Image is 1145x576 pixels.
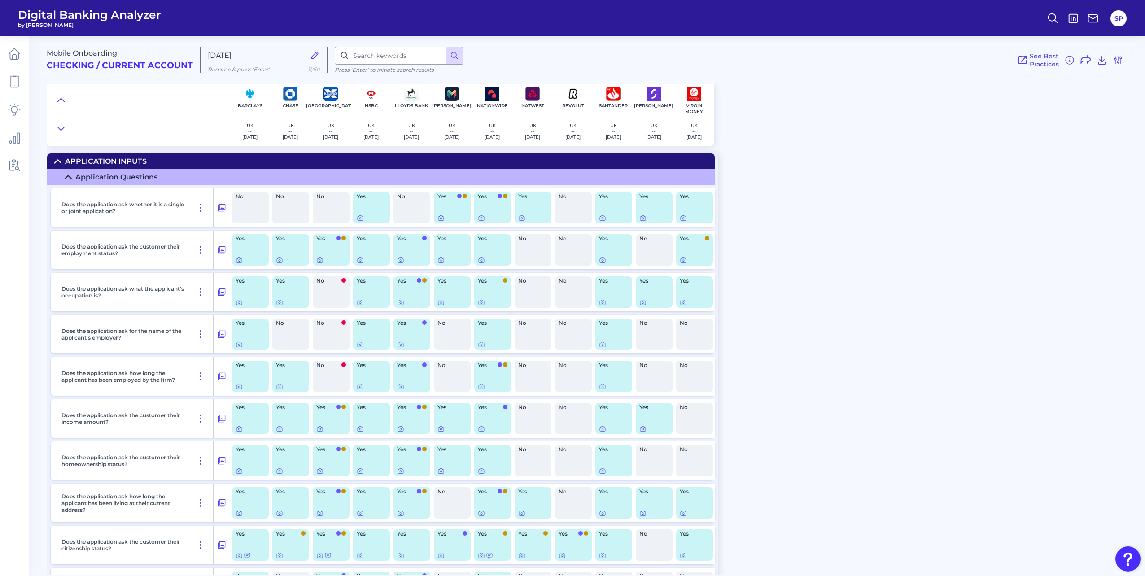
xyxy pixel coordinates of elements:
[518,278,542,284] span: No
[518,194,542,199] span: Yes
[432,103,472,109] p: [PERSON_NAME]
[606,128,621,134] p: --
[518,489,542,494] span: Yes
[335,66,463,73] p: Press ‘Enter’ to initiate search results
[485,134,500,140] p: [DATE]
[61,454,184,467] p: Does the application ask the customer their homeownership status?
[1030,52,1059,68] span: See Best Practices
[606,122,621,128] p: UK
[559,405,583,410] span: No
[276,236,300,241] span: Yes
[562,103,584,109] p: Revolut
[363,128,379,134] p: --
[559,320,583,326] span: No
[565,128,581,134] p: --
[404,134,419,140] p: [DATE]
[639,194,664,199] span: Yes
[680,320,704,326] span: No
[599,405,623,410] span: Yes
[680,194,704,199] span: Yes
[283,103,298,109] p: Chase
[397,531,421,537] span: Yes
[18,22,161,28] span: by [PERSON_NAME]
[599,278,623,284] span: Yes
[18,8,161,22] span: Digital Banking Analyzer
[680,278,704,284] span: Yes
[316,194,341,199] span: No
[365,103,378,109] p: HSBC
[518,531,542,537] span: Yes
[478,489,497,494] span: Yes
[276,320,300,326] span: No
[357,447,381,452] span: Yes
[680,489,704,494] span: Yes
[634,103,673,109] p: [PERSON_NAME]
[397,194,421,199] span: No
[646,128,661,134] p: --
[397,236,421,241] span: Yes
[316,531,335,537] span: Yes
[242,134,258,140] p: [DATE]
[478,405,502,410] span: Yes
[686,134,702,140] p: [DATE]
[639,362,664,368] span: No
[599,103,628,109] p: Santander
[559,362,583,368] span: No
[61,201,184,214] p: Does the application ask whether it is a single or joint application?
[236,320,260,326] span: Yes
[316,236,335,241] span: Yes
[639,236,664,241] span: No
[276,194,300,199] span: No
[437,194,456,199] span: Yes
[525,134,540,140] p: [DATE]
[316,278,341,284] span: No
[61,370,184,383] p: Does the application ask how long the applicant has been employed by the firm?
[599,531,623,537] span: Yes
[61,412,184,425] p: Does the application ask the customer their income amount?
[639,320,664,326] span: No
[680,531,704,537] span: Yes
[323,122,338,128] p: UK
[518,236,542,241] span: No
[47,169,715,185] summary: Application Questions
[525,128,540,134] p: --
[357,278,381,284] span: Yes
[357,531,381,537] span: Yes
[1017,52,1059,68] a: See Best Practices
[437,405,462,410] span: Yes
[559,236,583,241] span: No
[397,405,416,410] span: Yes
[47,61,193,71] h2: Checking / Current Account
[525,122,540,128] p: UK
[276,405,300,410] span: Yes
[677,103,711,114] p: Virgin Money
[437,236,462,241] span: Yes
[646,134,661,140] p: [DATE]
[559,531,577,537] span: Yes
[639,531,664,537] span: No
[478,362,497,368] span: Yes
[404,122,419,128] p: UK
[236,447,260,452] span: Yes
[518,447,542,452] span: No
[559,194,583,199] span: No
[276,447,300,452] span: Yes
[599,362,623,368] span: Yes
[478,531,502,537] span: Yes
[316,362,341,368] span: No
[335,47,463,65] input: Search keywords
[646,122,661,128] p: UK
[485,128,500,134] p: --
[680,236,704,241] span: Yes
[397,278,416,284] span: Yes
[397,489,416,494] span: Yes
[61,538,184,552] p: Does the application ask the customer their citizenship status?
[518,405,542,410] span: No
[236,489,260,494] span: Yes
[276,278,300,284] span: Yes
[357,405,381,410] span: Yes
[1115,546,1141,572] button: Open Resource Center
[559,447,583,452] span: No
[61,285,184,299] p: Does the application ask what the applicant's occupation is?
[437,278,462,284] span: Yes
